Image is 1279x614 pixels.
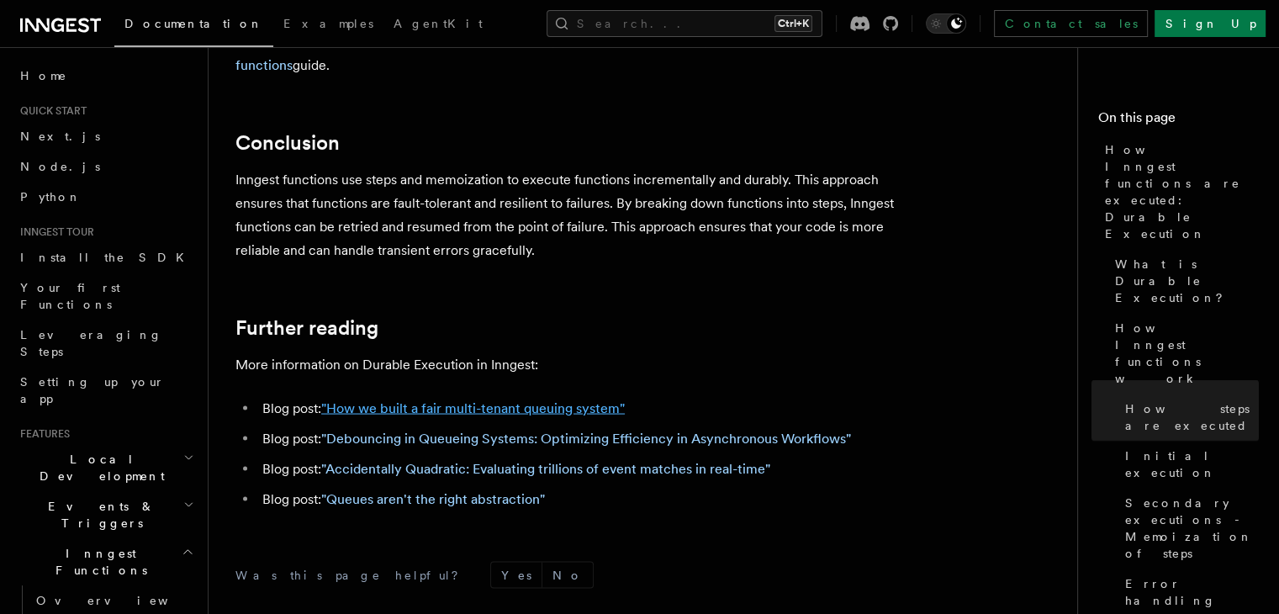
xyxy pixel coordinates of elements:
span: Your first Functions [20,281,120,311]
button: No [542,563,593,588]
a: Documentation [114,5,273,47]
span: Documentation [124,17,263,30]
a: Install the SDK [13,242,198,273]
a: How steps are executed [1118,394,1259,441]
button: Events & Triggers [13,491,198,538]
button: Local Development [13,444,198,491]
span: How steps are executed [1125,400,1259,434]
a: How Inngest functions work [1108,313,1259,394]
span: Examples [283,17,373,30]
a: Examples [273,5,383,45]
span: Next.js [20,130,100,143]
li: Blog post: [257,488,908,511]
span: How Inngest functions work [1115,320,1259,387]
span: Home [20,67,67,84]
a: Sign Up [1155,10,1266,37]
span: Quick start [13,104,87,118]
li: Blog post: [257,458,908,481]
span: Events & Triggers [13,498,183,532]
a: Versioning long running functions [235,34,903,73]
a: "How we built a fair multi-tenant queuing system" [321,400,625,416]
p: To learn about how determinism is handled and how you can version functions, read the guide. [235,30,908,77]
a: "Queues aren't the right abstraction" [321,491,545,507]
span: Features [13,427,70,441]
span: Local Development [13,451,183,484]
a: Node.js [13,151,198,182]
a: Initial execution [1118,441,1259,488]
a: Further reading [235,316,378,340]
span: Inngest tour [13,225,94,239]
a: How Inngest functions are executed: Durable Execution [1098,135,1259,249]
li: Blog post: [257,397,908,421]
a: Setting up your app [13,367,198,414]
a: Secondary executions - Memoization of steps [1118,488,1259,569]
span: How Inngest functions are executed: Durable Execution [1105,141,1259,242]
p: More information on Durable Execution in Inngest: [235,353,908,377]
button: Inngest Functions [13,538,198,585]
h4: On this page [1098,108,1259,135]
span: What is Durable Execution? [1115,256,1259,306]
a: "Accidentally Quadratic: Evaluating trillions of event matches in real-time" [321,461,770,477]
p: Was this page helpful? [235,567,470,584]
button: Search...Ctrl+K [547,10,822,37]
span: Leveraging Steps [20,328,162,358]
a: Conclusion [235,131,340,155]
kbd: Ctrl+K [774,15,812,32]
span: Inngest Functions [13,545,182,579]
button: Toggle dark mode [926,13,966,34]
span: Initial execution [1125,447,1259,481]
span: Error handling [1125,575,1259,609]
a: "Debouncing in Queueing Systems: Optimizing Efficiency in Asynchronous Workflows" [321,431,851,447]
a: Your first Functions [13,273,198,320]
span: AgentKit [394,17,483,30]
button: Yes [491,563,542,588]
span: Node.js [20,160,100,173]
a: Next.js [13,121,198,151]
span: Install the SDK [20,251,194,264]
a: AgentKit [383,5,493,45]
a: What is Durable Execution? [1108,249,1259,313]
a: Python [13,182,198,212]
span: Python [20,190,82,204]
p: Inngest functions use steps and memoization to execute functions incrementally and durably. This ... [235,168,908,262]
span: Setting up your app [20,375,165,405]
a: Leveraging Steps [13,320,198,367]
a: Contact sales [994,10,1148,37]
span: Secondary executions - Memoization of steps [1125,495,1259,562]
li: Blog post: [257,427,908,451]
a: Home [13,61,198,91]
span: Overview [36,594,209,607]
